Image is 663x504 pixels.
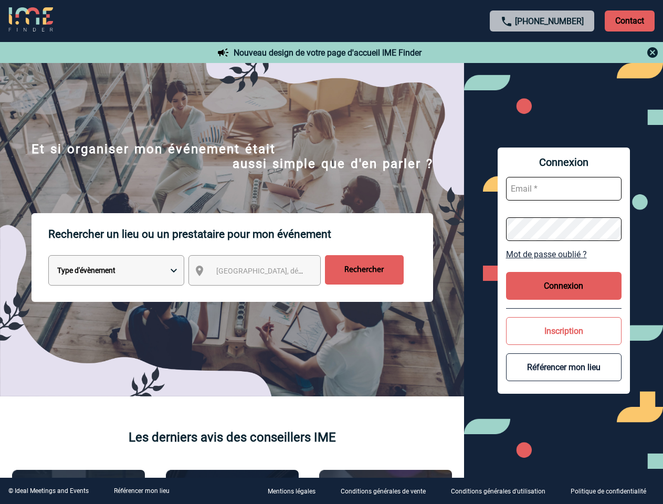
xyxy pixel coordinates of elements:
[268,488,315,496] p: Mentions légales
[341,488,426,496] p: Conditions générales de vente
[451,488,545,496] p: Conditions générales d'utilisation
[506,317,622,345] button: Inscription
[443,486,562,496] a: Conditions générales d'utilisation
[506,177,622,201] input: Email *
[500,15,513,28] img: call-24-px.png
[506,249,622,259] a: Mot de passe oublié ?
[259,486,332,496] a: Mentions légales
[325,255,404,285] input: Rechercher
[506,272,622,300] button: Connexion
[332,486,443,496] a: Conditions générales de vente
[506,353,622,381] button: Référencer mon lieu
[48,213,433,255] p: Rechercher un lieu ou un prestataire pour mon événement
[515,16,584,26] a: [PHONE_NUMBER]
[506,156,622,169] span: Connexion
[562,486,663,496] a: Politique de confidentialité
[8,487,89,495] div: © Ideal Meetings and Events
[216,267,362,275] span: [GEOGRAPHIC_DATA], département, région...
[571,488,646,496] p: Politique de confidentialité
[114,487,170,495] a: Référencer mon lieu
[605,10,655,31] p: Contact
